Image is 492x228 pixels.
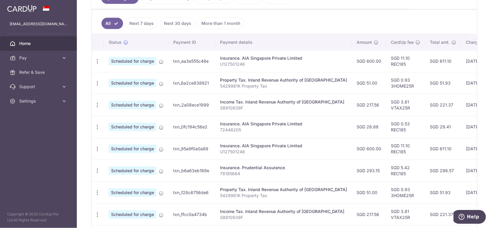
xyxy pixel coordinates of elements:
[386,160,425,181] td: SGD 5.42 REC185
[357,39,372,45] span: Amount
[109,210,156,219] span: Scheduled for charge
[220,55,347,61] div: Insurance. AIA Singapore Private Limited
[425,116,461,138] td: SGD 29.41
[386,138,425,160] td: SGD 11.10 REC185
[168,116,215,138] td: txn_0fc194c56e2
[425,160,461,181] td: SGD 298.57
[386,116,425,138] td: SGD 0.53 REC185
[220,77,347,83] div: Property Tax. Inland Revenue Authority of [GEOGRAPHIC_DATA]
[198,18,244,29] a: More than 1 month
[352,116,386,138] td: SGD 28.88
[425,138,461,160] td: SGD 611.10
[109,188,156,197] span: Scheduled for charge
[168,50,215,72] td: txn_ea3e555c48e
[352,181,386,203] td: SGD 51.00
[220,127,347,133] p: 72448205
[425,181,461,203] td: SGD 51.93
[19,84,59,90] span: Support
[425,203,461,225] td: SGD 221.37
[7,5,37,12] img: CardUp
[220,171,347,177] p: 78195684
[19,55,59,61] span: Pay
[19,69,59,75] span: Refer & Save
[168,138,215,160] td: txn_95a9f0a0a89
[386,94,425,116] td: SGD 3.81 VTAX25R
[352,72,386,94] td: SGD 51.00
[220,105,347,111] p: S8910939F
[430,39,450,45] span: Total amt.
[352,138,386,160] td: SGD 600.00
[220,99,347,105] div: Income Tax. Inland Revenue Authority of [GEOGRAPHIC_DATA]
[425,94,461,116] td: SGD 221.37
[168,160,215,181] td: txn_b6a63eb169e
[109,123,156,131] span: Scheduled for charge
[220,83,347,89] p: 5429961K Property Tax
[220,187,347,193] div: Property Tax. Inland Revenue Authority of [GEOGRAPHIC_DATA]
[220,121,347,127] div: Insurance. AIA Singapore Private Limited
[220,208,347,214] div: Income Tax. Inland Revenue Authority of [GEOGRAPHIC_DATA]
[109,57,156,65] span: Scheduled for charge
[454,210,486,225] iframe: Opens a widget where you can find more information
[352,160,386,181] td: SGD 293.15
[220,143,347,149] div: Insurance. AIA Singapore Private Limited
[101,18,123,29] a: All
[19,98,59,104] span: Settings
[215,34,352,50] th: Payment details
[109,79,156,87] span: Scheduled for charge
[109,145,156,153] span: Scheduled for charge
[220,165,347,171] div: Insurance. Prudential Assurance
[19,40,59,46] span: Home
[10,21,67,27] p: [EMAIL_ADDRESS][DOMAIN_NAME]
[386,72,425,94] td: SGD 0.93 3HOME25R
[220,193,347,199] p: 5429961K Property Tax
[386,50,425,72] td: SGD 11.10 REC185
[352,203,386,225] td: SGD 217.56
[125,18,158,29] a: Next 7 days
[220,61,347,67] p: U127501246
[168,181,215,203] td: txn_f28c6756de6
[466,39,490,45] span: Charge date
[352,94,386,116] td: SGD 217.56
[160,18,195,29] a: Next 30 days
[168,94,215,116] td: txn_2a08ece1999
[168,203,215,225] td: txn_1fcc0a4734b
[168,72,215,94] td: txn_6a2ce838921
[425,50,461,72] td: SGD 611.10
[109,101,156,109] span: Scheduled for charge
[352,50,386,72] td: SGD 600.00
[168,34,215,50] th: Payment ID
[220,149,347,155] p: U127501246
[425,72,461,94] td: SGD 51.93
[391,39,414,45] span: CardUp fee
[109,39,122,45] span: Status
[220,214,347,220] p: S8910939F
[386,203,425,225] td: SGD 3.81 VTAX25R
[386,181,425,203] td: SGD 0.93 3HOME25R
[109,166,156,175] span: Scheduled for charge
